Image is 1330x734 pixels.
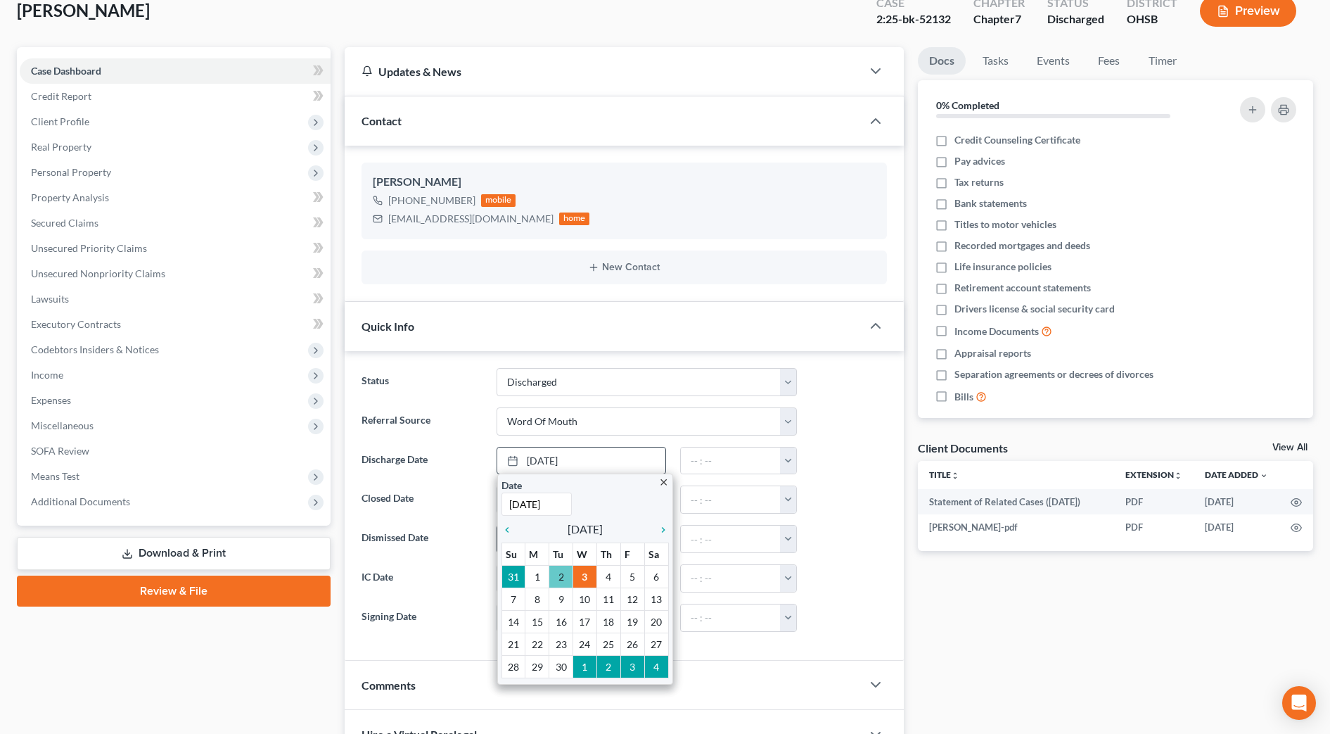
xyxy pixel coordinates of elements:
a: Titleunfold_more [929,469,959,480]
a: Docs [918,47,966,75]
a: Events [1025,47,1081,75]
i: chevron_right [651,524,669,536]
span: Lawsuits [31,293,69,305]
td: 12 [620,588,644,611]
a: Date Added expand_more [1205,469,1268,480]
a: Download & Print [17,537,331,570]
a: Unsecured Priority Claims [20,236,331,261]
a: View All [1272,443,1307,453]
span: Credit Counseling Certificate [954,133,1080,147]
span: 7 [1015,12,1021,25]
div: [PERSON_NAME] [373,174,876,191]
th: M [525,543,549,566]
a: Executory Contracts [20,312,331,337]
label: Closed Date [354,486,490,514]
span: Appraisal reports [954,346,1031,360]
th: F [620,543,644,566]
span: Expenses [31,394,71,406]
span: Property Analysis [31,191,109,203]
td: 3 [620,656,644,678]
td: 7 [501,588,525,611]
td: PDF [1114,489,1194,514]
td: 31 [501,566,525,588]
td: 10 [573,588,597,611]
td: 1 [525,566,549,588]
td: 5 [620,566,644,588]
td: PDF [1114,514,1194,540]
td: 9 [549,588,573,611]
td: 22 [525,633,549,656]
a: Fees [1087,47,1132,75]
td: [DATE] [1194,489,1279,514]
td: 13 [644,588,668,611]
td: 25 [596,633,620,656]
label: Date [501,478,522,493]
span: Means Test [31,470,79,482]
a: Review & File [17,576,331,607]
div: Open Intercom Messenger [1282,686,1316,720]
input: -- : -- [681,448,781,474]
td: 30 [549,656,573,678]
i: unfold_more [951,472,959,480]
label: Discharge Date [354,447,490,475]
td: 4 [644,656,668,678]
a: close [658,474,669,490]
span: Separation agreements or decrees of divorces [954,367,1153,381]
a: Timer [1137,47,1188,75]
th: Th [596,543,620,566]
span: SOFA Review [31,445,89,457]
label: Signing Date [354,604,490,632]
a: Unsecured Nonpriority Claims [20,261,331,286]
th: W [573,543,597,566]
span: Unsecured Nonpriority Claims [31,267,165,279]
td: [DATE] [1194,514,1279,540]
span: Credit Report [31,90,91,102]
input: -- : -- [681,486,781,513]
span: Titles to motor vehicles [954,217,1056,232]
label: Referral Source [354,407,490,436]
div: mobile [481,194,516,207]
td: 21 [501,633,525,656]
span: Secured Claims [31,217,98,229]
span: Tax returns [954,175,1004,189]
span: Income Documents [954,324,1039,338]
th: Sa [644,543,668,566]
i: unfold_more [1174,472,1182,480]
span: [DATE] [568,521,603,538]
div: Chapter [973,11,1025,27]
span: Comments [362,678,416,692]
a: Case Dashboard [20,58,331,84]
div: home [559,213,590,225]
span: Income [31,369,63,381]
th: Tu [549,543,573,566]
td: 4 [596,566,620,588]
td: 18 [596,611,620,633]
input: -- : -- [681,526,781,552]
input: -- : -- [681,605,781,631]
span: Pay advices [954,154,1005,168]
td: 24 [573,633,597,656]
td: 14 [501,611,525,633]
button: New Contact [373,262,876,273]
td: 2 [596,656,620,678]
span: Life insurance policies [954,260,1051,274]
div: Updates & News [362,64,845,79]
a: Secured Claims [20,210,331,236]
div: [PHONE_NUMBER] [388,194,475,208]
div: OHSB [1127,11,1177,27]
td: 20 [644,611,668,633]
td: 2 [549,566,573,588]
td: 27 [644,633,668,656]
span: Case Dashboard [31,65,101,77]
div: 2:25-bk-52132 [876,11,951,27]
td: 15 [525,611,549,633]
i: expand_more [1260,472,1268,480]
label: Dismissed Date [354,525,490,553]
a: SOFA Review [20,438,331,464]
a: Credit Report [20,84,331,109]
a: Extensionunfold_more [1125,469,1182,480]
td: 8 [525,588,549,611]
td: Statement of Related Cases ([DATE]) [918,489,1114,514]
span: Executory Contracts [31,318,121,330]
span: Client Profile [31,115,89,127]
